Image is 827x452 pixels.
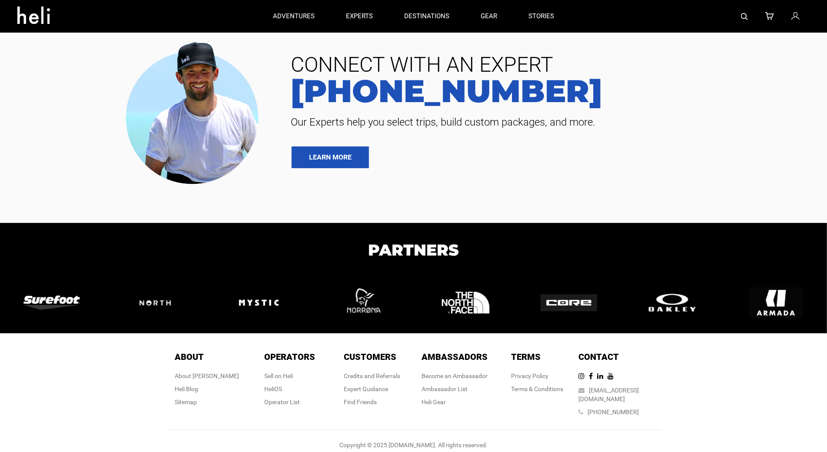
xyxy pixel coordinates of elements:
[119,35,271,188] img: contact our team
[175,372,239,380] div: About [PERSON_NAME]
[422,352,488,362] span: Ambassadors
[422,372,488,379] a: Become an Ambassador
[404,12,449,21] p: destinations
[335,276,389,330] img: logo
[264,386,282,392] a: HeliOS
[344,398,401,406] div: Find Friends
[232,276,286,330] img: logo
[264,398,315,406] div: Operator List
[579,387,639,402] a: [EMAIL_ADDRESS][DOMAIN_NAME]
[175,352,204,362] span: About
[284,75,814,106] a: [PHONE_NUMBER]
[346,12,373,21] p: experts
[264,352,315,362] span: Operators
[579,352,619,362] span: Contact
[344,352,397,362] span: Customers
[166,441,661,449] div: Copyright © 2025 [DOMAIN_NAME]. All rights reserved.
[511,352,541,362] span: Terms
[511,372,549,379] a: Privacy Policy
[175,386,199,392] a: Heli Blog
[344,386,389,392] a: Expert Guidance
[422,399,446,405] a: Heli Gear
[284,54,814,75] span: CONNECT WITH AN EXPERT
[127,288,183,318] img: logo
[284,115,814,129] span: Our Experts help you select trips, build custom packages, and more.
[511,386,564,392] a: Terms & Conditions
[749,276,803,330] img: logo
[344,372,401,379] a: Credits and Referrals
[264,372,315,380] div: Sell on Heli
[273,12,315,21] p: adventures
[175,398,239,406] div: Sitemap
[292,146,369,168] a: LEARN MORE
[741,13,748,20] img: search-bar-icon.svg
[541,294,597,312] img: logo
[422,385,488,393] div: Ambassador List
[588,409,639,415] a: [PHONE_NUMBER]
[644,292,701,314] img: logo
[23,296,80,309] img: logo
[438,276,493,330] img: logo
